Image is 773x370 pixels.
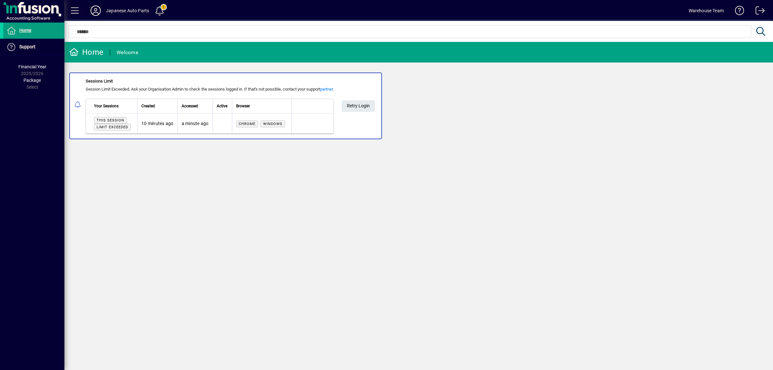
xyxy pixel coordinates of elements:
[177,113,213,133] td: a minute ago
[97,125,128,129] span: Limit exceeded
[97,118,124,122] span: This session
[141,102,155,110] span: Created
[69,47,103,57] div: Home
[751,1,765,22] a: Logout
[19,28,31,33] span: Home
[106,5,149,16] div: Japanese Auto Parts
[86,78,334,84] div: Sessions Limit
[689,5,724,16] div: Warehouse Team
[137,113,177,133] td: 10 minutes ago
[236,102,250,110] span: Browser
[239,122,255,126] span: Chrome
[85,5,106,16] button: Profile
[320,87,333,92] a: partner
[18,64,46,69] span: Financial Year
[342,100,375,112] button: Retry Login
[217,102,227,110] span: Active
[19,44,35,49] span: Support
[117,47,138,58] div: Welcome
[263,122,282,126] span: Windows
[182,102,198,110] span: Accessed
[3,39,64,55] a: Support
[730,1,744,22] a: Knowledge Base
[24,78,41,83] span: Package
[86,86,334,92] div: Session Limit Exceeded. Ask your Organisation Admin to check the sessions logged in. If that's no...
[64,73,773,139] app-alert-notification-menu-item: Sessions Limit
[94,102,119,110] span: Your Sessions
[347,101,370,111] span: Retry Login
